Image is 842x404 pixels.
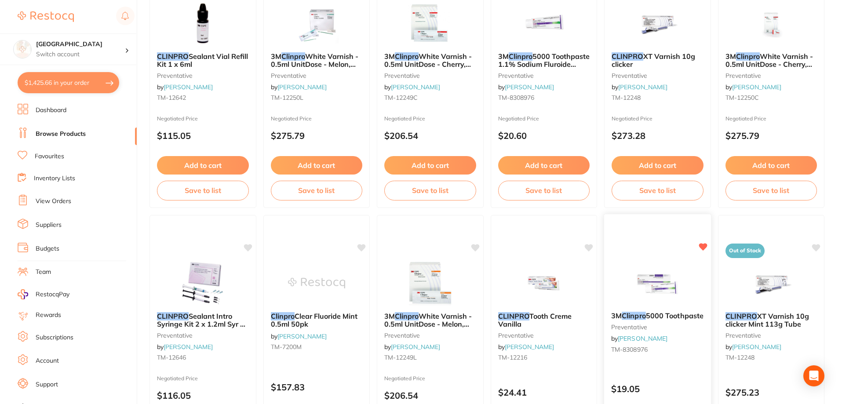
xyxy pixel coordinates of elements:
[498,353,527,361] span: TM-12216
[505,83,554,91] a: [PERSON_NAME]
[157,72,249,79] small: preventative
[498,94,534,102] span: TM-8308976
[732,343,781,351] a: [PERSON_NAME]
[157,181,249,200] button: Save to list
[384,52,472,77] span: White Varnish - 0.5ml UnitDose - Cherry, 50-Pack
[36,221,62,229] a: Suppliers
[384,332,476,339] small: preventative
[725,52,817,69] b: 3M Clinpro White Varnish - 0.5ml UnitDose - Cherry, 100-Pack
[271,131,363,141] p: $275.79
[395,312,419,320] em: Clinpro
[271,181,363,200] button: Save to list
[174,261,231,305] img: CLINPRO Sealant Intro Syringe Kit 2 x 1.2ml Syr & Accessorie
[277,83,327,91] a: [PERSON_NAME]
[271,312,363,328] b: Clinpro Clear Fluoride Mint 0.5ml 50pk
[612,52,643,61] em: CLINPRO
[277,332,327,340] a: [PERSON_NAME]
[498,312,590,328] b: CLINPRO Tooth Creme Vanilla
[271,156,363,175] button: Add to cart
[157,343,213,351] span: by
[18,289,28,299] img: RestocqPay
[498,332,590,339] small: preventative
[725,387,817,397] p: $275.23
[157,83,213,91] span: by
[174,1,231,45] img: CLINPRO Sealant Vial Refill Kit 1 x 6ml
[384,375,476,382] small: Negotiated Price
[384,312,476,328] b: 3M Clinpro White Varnish - 0.5ml UnitDose - Melon, 50-Pack
[36,40,125,49] h4: Katoomba Dental Centre
[515,1,572,45] img: 3M Clinpro 5000 Toothpaste 1.1% Sodium Fluroide 113g
[725,312,809,328] span: XT Varnish 10g clicker Mint 113g Tube
[288,261,345,305] img: Clinpro Clear Fluoride Mint 0.5ml 50pk
[611,384,704,394] p: $19.05
[498,52,590,69] b: 3M Clinpro 5000 Toothpaste 1.1% Sodium Fluroide 113g
[743,1,800,45] img: 3M Clinpro White Varnish - 0.5ml UnitDose - Cherry, 100-Pack
[725,131,817,141] p: $275.79
[498,181,590,200] button: Save to list
[384,390,476,400] p: $206.54
[618,335,667,342] a: [PERSON_NAME]
[725,244,765,258] span: Out of Stock
[498,52,590,77] span: 5000 Toothpaste 1.1% Sodium Fluroide 113g
[271,116,363,122] small: Negotiated Price
[612,52,695,69] span: XT Varnish 10g clicker
[271,94,303,102] span: TM-12250L
[18,7,74,27] a: Restocq Logo
[384,131,476,141] p: $206.54
[515,261,572,305] img: CLINPRO Tooth Creme Vanilla
[384,83,440,91] span: by
[36,380,58,389] a: Support
[157,375,249,382] small: Negotiated Price
[391,83,440,91] a: [PERSON_NAME]
[401,1,459,45] img: 3M Clinpro White Varnish - 0.5ml UnitDose - Cherry, 50-Pack
[36,130,86,138] a: Browse Products
[736,52,760,61] em: Clinpro
[725,156,817,175] button: Add to cart
[391,343,440,351] a: [PERSON_NAME]
[498,387,590,397] p: $24.41
[157,52,248,69] span: Sealant Vial Refill Kit 1 x 6ml
[36,268,51,277] a: Team
[281,52,305,61] em: Clinpro
[498,83,554,91] span: by
[743,261,800,305] img: CLINPRO XT Varnish 10g clicker Mint 113g Tube
[384,353,417,361] span: TM-12249L
[611,324,704,331] small: preventative
[14,40,31,58] img: Katoomba Dental Centre
[271,72,363,79] small: preventative
[611,346,648,353] span: TM-8308976
[498,343,554,351] span: by
[271,52,358,77] span: White Varnish - 0.5ml UnitDose - Melon, 100-Pack
[384,94,418,102] span: TM-12249C
[401,261,459,305] img: 3M Clinpro White Varnish - 0.5ml UnitDose - Melon, 50-Pack
[157,131,249,141] p: $115.05
[505,343,554,351] a: [PERSON_NAME]
[157,312,189,320] em: CLINPRO
[612,94,641,102] span: TM-12248
[725,181,817,200] button: Save to list
[18,11,74,22] img: Restocq Logo
[612,156,703,175] button: Add to cart
[271,332,327,340] span: by
[725,116,817,122] small: Negotiated Price
[612,72,703,79] small: preventative
[271,312,357,328] span: Clear Fluoride Mint 0.5ml 50pk
[18,72,119,93] button: $1,425.66 in your order
[384,156,476,175] button: Add to cart
[384,116,476,122] small: Negotiated Price
[629,260,686,305] img: 3M Clinpro 5000 Toothpaste
[157,156,249,175] button: Add to cart
[271,52,363,69] b: 3M Clinpro White Varnish - 0.5ml UnitDose - Melon, 100-Pack
[725,94,759,102] span: TM-12250C
[498,131,590,141] p: $20.60
[611,335,667,342] span: by
[36,311,61,320] a: Rewards
[498,156,590,175] button: Add to cart
[384,312,395,320] span: 3M
[384,181,476,200] button: Save to list
[384,312,472,337] span: White Varnish - 0.5ml UnitDose - Melon, 50-Pack
[612,131,703,141] p: $273.28
[36,197,71,206] a: View Orders
[509,52,532,61] em: Clinpro
[725,52,813,77] span: White Varnish - 0.5ml UnitDose - Cherry, 100-Pack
